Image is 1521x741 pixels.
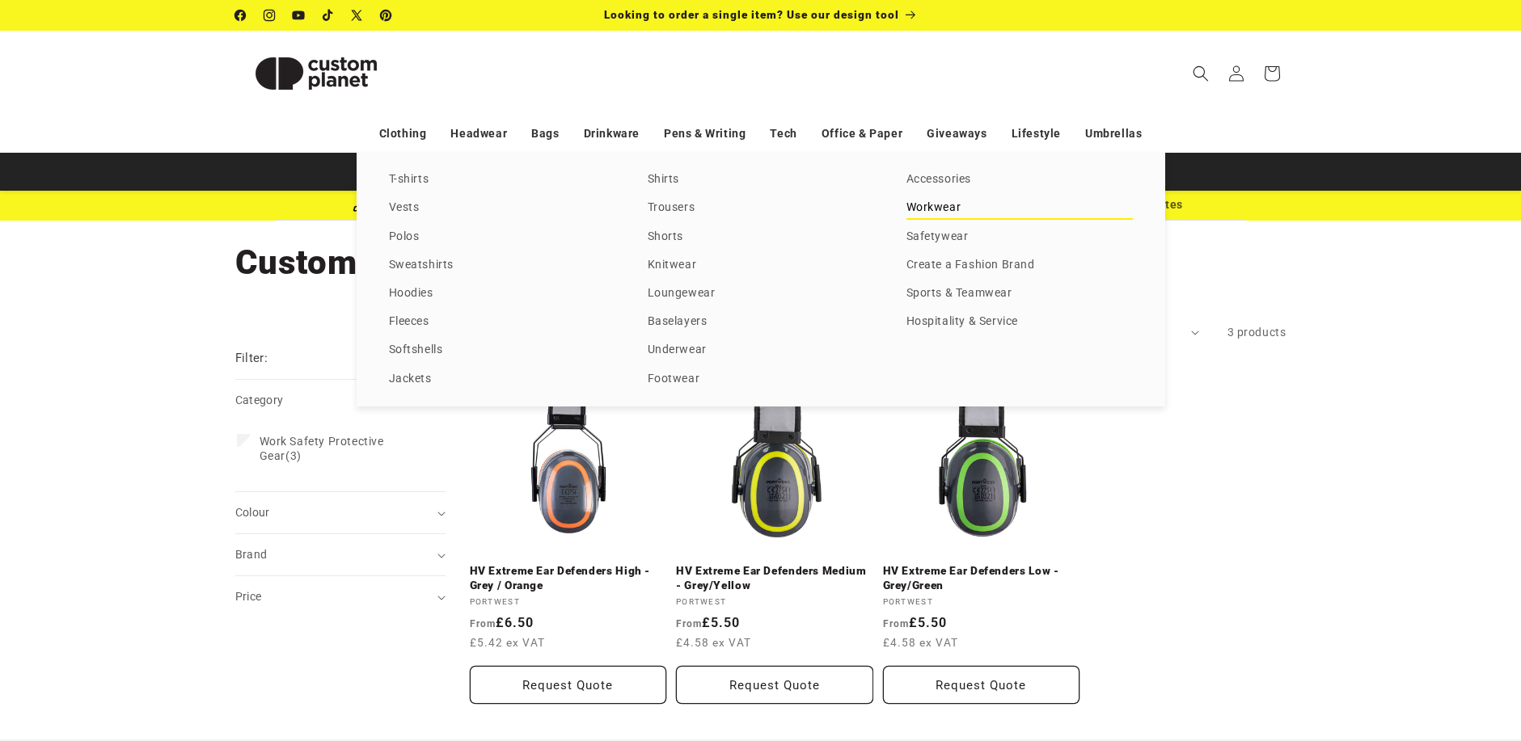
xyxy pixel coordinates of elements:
[260,434,418,463] span: (3)
[235,37,397,110] img: Custom Planet
[1012,120,1061,148] a: Lifestyle
[883,564,1080,592] a: HV Extreme Ear Defenders Low - Grey/Green
[906,311,1133,333] a: Hospitality & Service
[906,283,1133,305] a: Sports & Teamwear
[1183,56,1219,91] summary: Search
[1085,120,1142,148] a: Umbrellas
[648,255,874,276] a: Knitwear
[235,576,446,617] summary: Price
[260,435,384,462] span: Work Safety Protective Gear
[648,226,874,248] a: Shorts
[676,666,873,704] : Request Quote
[648,283,874,305] a: Loungewear
[1251,566,1521,741] iframe: Chat Widget
[389,226,615,248] a: Polos
[389,169,615,191] a: T-shirts
[235,590,262,603] span: Price
[906,169,1133,191] a: Accessories
[389,311,615,333] a: Fleeces
[389,283,615,305] a: Hoodies
[450,120,507,148] a: Headwear
[883,666,1080,704] : Request Quote
[531,120,559,148] a: Bags
[906,197,1133,219] a: Workwear
[235,506,270,519] span: Colour
[648,368,874,390] a: Footwear
[770,120,796,148] a: Tech
[389,339,615,361] a: Softshells
[648,197,874,219] a: Trousers
[927,120,987,148] a: Giveaways
[235,548,268,561] span: Brand
[470,666,667,704] : Request Quote
[379,120,427,148] a: Clothing
[648,339,874,361] a: Underwear
[604,8,899,21] span: Looking to order a single item? Use our design tool
[389,255,615,276] a: Sweatshirts
[664,120,746,148] a: Pens & Writing
[584,120,640,148] a: Drinkware
[648,169,874,191] a: Shirts
[235,492,446,533] summary: Colour (0 selected)
[389,368,615,390] a: Jackets
[389,197,615,219] a: Vests
[822,120,902,148] a: Office & Paper
[229,31,403,116] a: Custom Planet
[906,255,1133,276] a: Create a Fashion Brand
[470,564,667,592] a: HV Extreme Ear Defenders High - Grey / Orange
[648,311,874,333] a: Baselayers
[235,534,446,575] summary: Brand (0 selected)
[676,564,873,592] a: HV Extreme Ear Defenders Medium - Grey/Yellow
[906,226,1133,248] a: Safetywear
